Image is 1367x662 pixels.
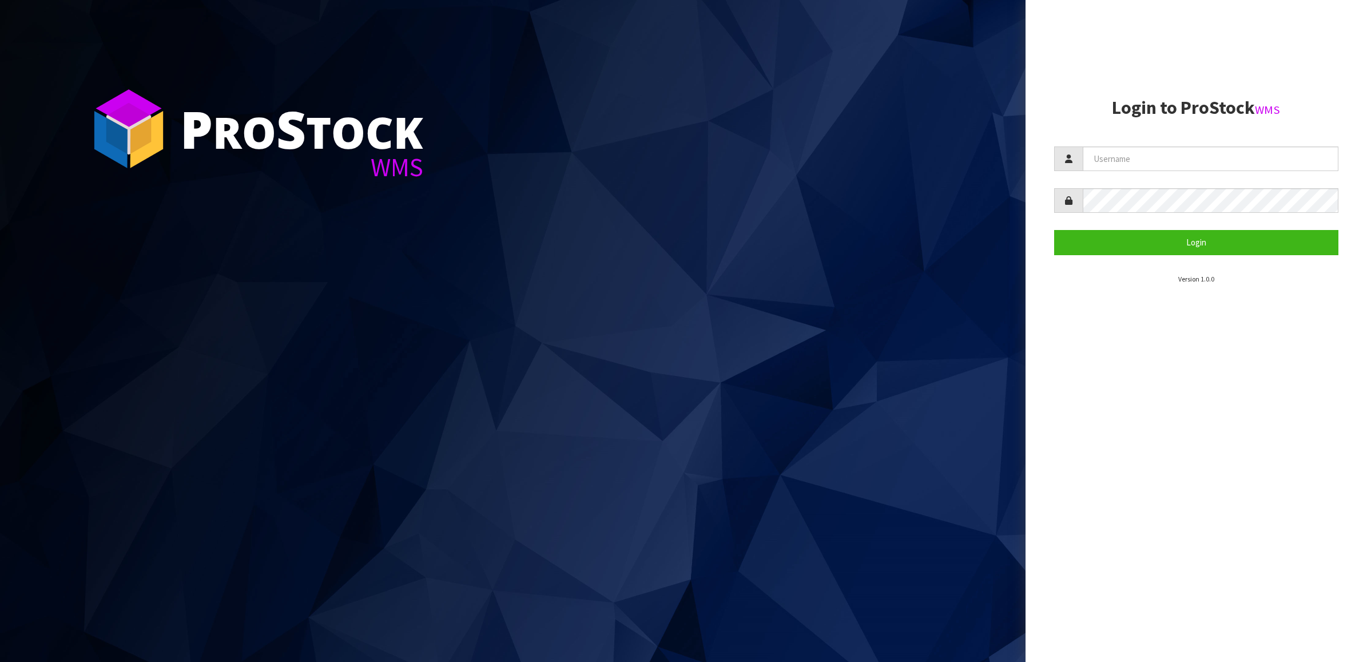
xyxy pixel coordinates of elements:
[1054,230,1339,255] button: Login
[1054,98,1339,118] h2: Login to ProStock
[180,154,423,180] div: WMS
[1255,102,1280,117] small: WMS
[1083,146,1339,171] input: Username
[180,94,213,164] span: P
[276,94,306,164] span: S
[1178,275,1214,283] small: Version 1.0.0
[86,86,172,172] img: ProStock Cube
[180,103,423,154] div: ro tock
